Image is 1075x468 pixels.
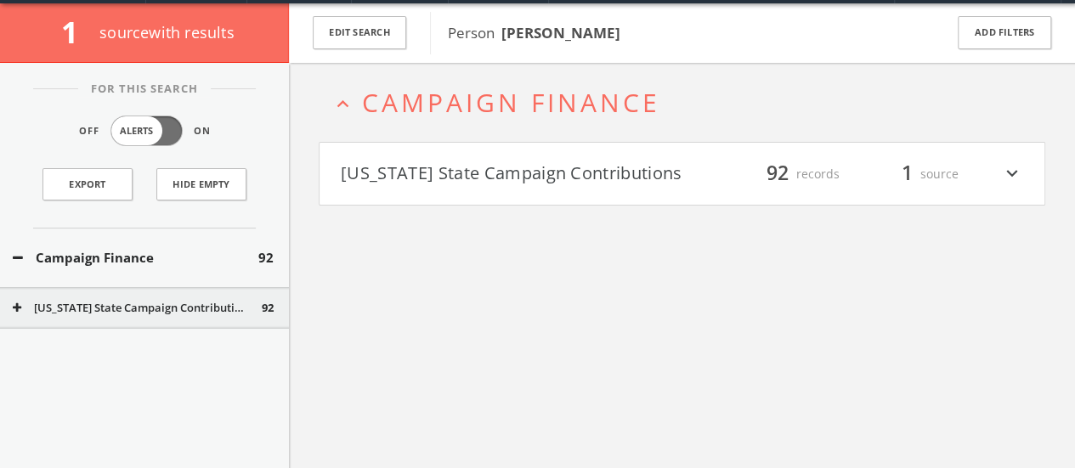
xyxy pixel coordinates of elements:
span: On [194,124,211,138]
span: 92 [262,300,274,317]
span: Person [448,23,620,42]
button: [US_STATE] State Campaign Contributions [341,160,682,189]
span: For This Search [78,81,211,98]
b: [PERSON_NAME] [501,23,620,42]
button: Add Filters [958,16,1051,49]
button: Campaign Finance [13,248,258,268]
button: Edit Search [313,16,406,49]
i: expand_more [1001,160,1023,189]
span: 1 [894,159,920,189]
span: 92 [258,248,274,268]
div: records [738,160,840,189]
span: Off [79,124,99,138]
span: 92 [759,159,796,189]
button: [US_STATE] State Campaign Contributions [13,300,262,317]
span: 1 [61,12,93,52]
div: source [857,160,959,189]
a: Export [42,168,133,200]
button: Hide Empty [156,168,246,200]
i: expand_less [331,93,354,116]
button: expand_lessCampaign Finance [331,88,1045,116]
span: Campaign Finance [362,85,660,120]
span: source with results [99,22,235,42]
